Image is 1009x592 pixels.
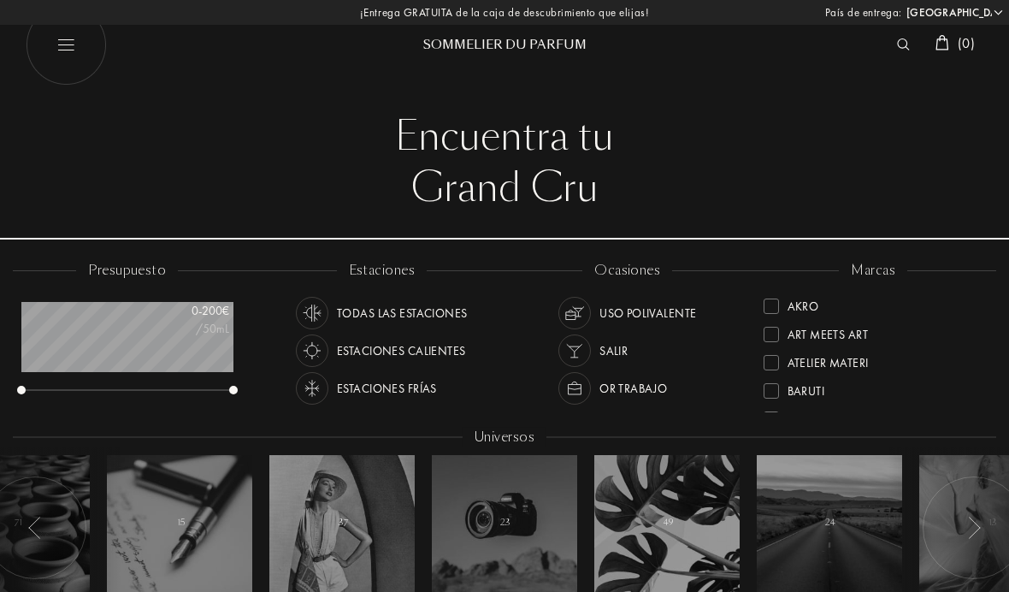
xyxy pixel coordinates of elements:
[788,376,825,400] div: Baruti
[664,517,673,529] span: 49
[26,4,107,86] img: burger_white.png
[788,348,869,371] div: Atelier Materi
[788,320,868,343] div: Art Meets Art
[825,517,835,529] span: 24
[337,297,467,329] div: Todas las estaciones
[300,376,324,400] img: usage_season_cold_white.svg
[38,111,971,163] div: Encuentra tu
[463,428,546,447] div: Universos
[582,261,672,281] div: ocasiones
[599,297,696,329] div: Uso polivalente
[563,339,587,363] img: usage_occasion_party_white.svg
[563,301,587,325] img: usage_occasion_all_white.svg
[337,372,437,405] div: Estaciones frías
[300,301,324,325] img: usage_season_average_white.svg
[339,517,348,529] span: 37
[337,334,465,367] div: Estaciones calientes
[337,261,428,281] div: estaciones
[563,376,587,400] img: usage_occasion_work_white.svg
[935,35,949,50] img: cart_white.svg
[897,38,910,50] img: search_icn_white.svg
[402,36,607,54] div: Sommelier du Parfum
[967,517,981,539] img: arr_left.svg
[599,372,667,405] div: or trabajo
[599,334,628,367] div: Salir
[144,320,229,338] div: /50mL
[788,292,819,315] div: Akro
[500,517,510,529] span: 23
[839,261,907,281] div: marcas
[76,261,178,281] div: presupuesto
[28,517,42,539] img: arr_left.svg
[300,339,324,363] img: usage_season_hot_white.svg
[38,163,971,214] div: Grand Cru
[788,405,872,428] div: Binet-Papillon
[144,302,229,320] div: 0 - 200 €
[825,4,902,21] span: País de entrega:
[958,34,975,52] span: ( 0 )
[177,517,185,529] span: 15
